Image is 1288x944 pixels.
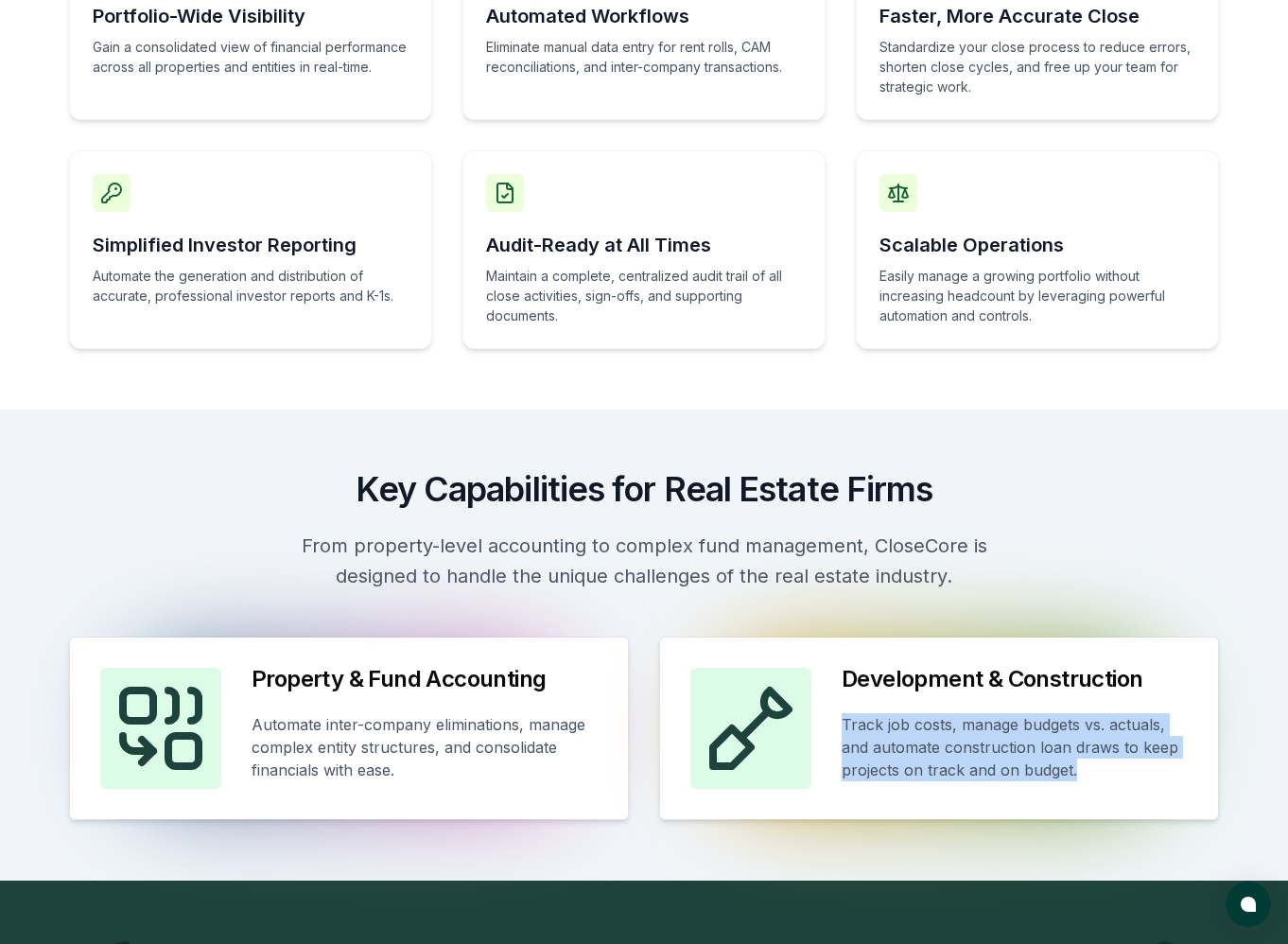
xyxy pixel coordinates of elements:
[93,37,409,77] p: Gain a consolidated view of financial performance across all properties and entities in real-time.
[252,713,598,781] p: Automate inter-company eliminations, manage complex entity structures, and consolidate financials...
[879,37,1195,96] p: Standardize your close process to reduce errors, shorten close cycles, and free up your team for ...
[879,232,1195,258] h3: Scalable Operations
[486,3,802,29] h3: Automated Workflows
[842,668,1188,691] h3: Development & Construction
[1226,882,1271,927] button: atlas-launcher
[486,266,802,325] p: Maintain a complete, centralized audit trail of all close activities, sign-offs, and supporting d...
[93,232,409,258] h3: Simplified Investor Reporting
[486,37,802,77] p: Eliminate manual data entry for rent rolls, CAM reconciliations, and inter-company transactions.
[879,3,1195,29] h3: Faster, More Accurate Close
[93,3,409,29] h3: Portfolio-Wide Visibility
[281,531,1007,591] p: From property-level accounting to complex fund management, CloseCore is designed to handle the un...
[252,668,598,691] h3: Property & Fund Accounting
[93,266,409,306] p: Automate the generation and distribution of accurate, professional investor reports and K-1s.
[486,232,802,258] h3: Audit-Ready at All Times
[842,713,1188,781] p: Track job costs, manage budgets vs. actuals, and automate construction loan draws to keep project...
[879,266,1195,325] p: Easily manage a growing portfolio without increasing headcount by leveraging powerful automation ...
[69,470,1219,508] h2: Key Capabilities for Real Estate Firms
